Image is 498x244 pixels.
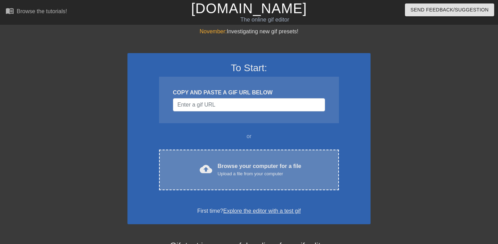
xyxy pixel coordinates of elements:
[146,132,352,141] div: or
[127,27,371,36] div: Investigating new gif presets!
[6,7,14,15] span: menu_book
[173,89,325,97] div: COPY AND PASTE A GIF URL BELOW
[218,162,301,177] div: Browse your computer for a file
[136,207,362,215] div: First time?
[17,8,67,14] div: Browse the tutorials!
[173,98,325,111] input: Username
[200,28,227,34] span: November:
[6,7,67,17] a: Browse the tutorials!
[169,16,360,24] div: The online gif editor
[136,62,362,74] h3: To Start:
[405,3,494,16] button: Send Feedback/Suggestion
[200,163,212,175] span: cloud_upload
[410,6,489,14] span: Send Feedback/Suggestion
[191,1,307,16] a: [DOMAIN_NAME]
[223,208,301,214] a: Explore the editor with a test gif
[218,170,301,177] div: Upload a file from your computer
